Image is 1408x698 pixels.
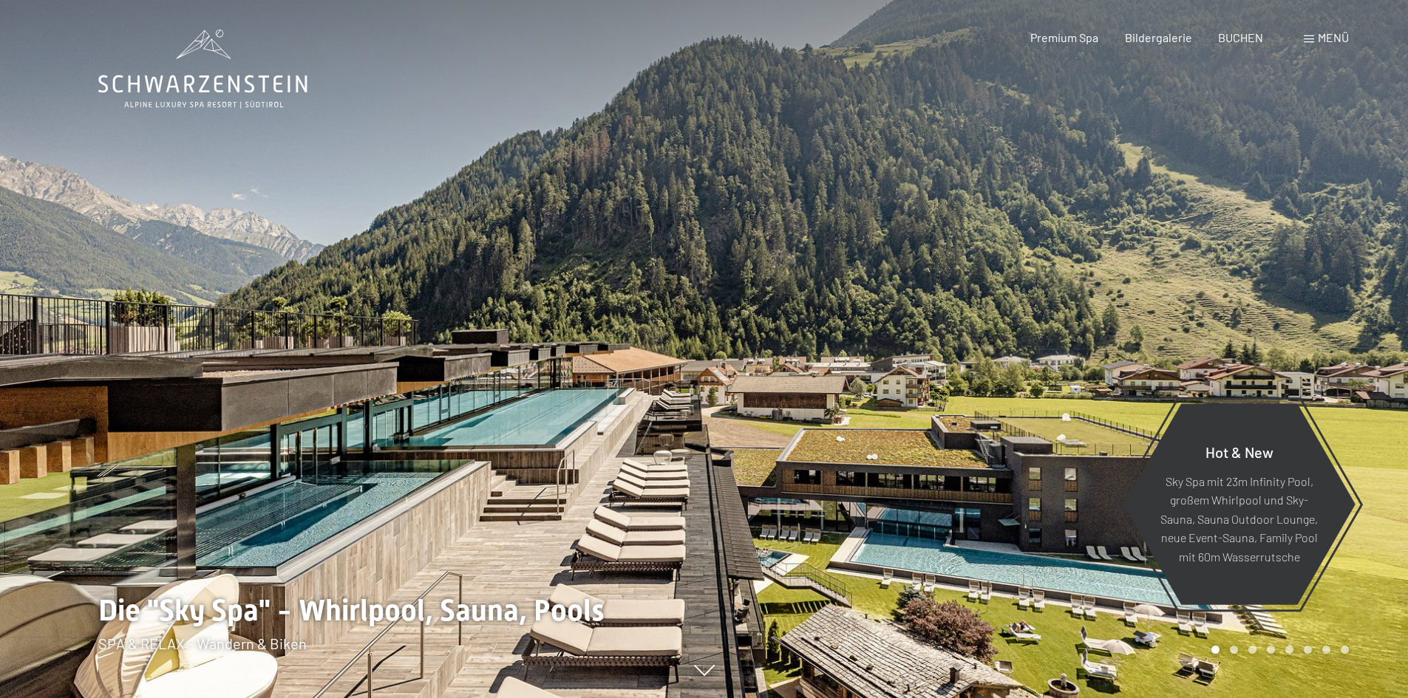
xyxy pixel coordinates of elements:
a: Hot & New Sky Spa mit 23m Infinity Pool, großem Whirlpool und Sky-Sauna, Sauna Outdoor Lounge, ne... [1122,403,1356,606]
div: Carousel Page 1 (Current Slide) [1211,646,1220,654]
div: Carousel Page 6 [1304,646,1312,654]
a: BUCHEN [1218,30,1263,44]
span: Menü [1318,30,1349,44]
div: Carousel Pagination [1206,646,1349,654]
div: Carousel Page 8 [1341,646,1349,654]
div: Carousel Page 3 [1248,646,1256,654]
a: Premium Spa [1030,30,1098,44]
div: Carousel Page 4 [1267,646,1275,654]
p: Sky Spa mit 23m Infinity Pool, großem Whirlpool und Sky-Sauna, Sauna Outdoor Lounge, neue Event-S... [1159,471,1319,566]
div: Carousel Page 5 [1285,646,1293,654]
a: Bildergalerie [1125,30,1192,44]
span: Hot & New [1205,442,1273,460]
div: Carousel Page 2 [1230,646,1238,654]
div: Carousel Page 7 [1322,646,1330,654]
